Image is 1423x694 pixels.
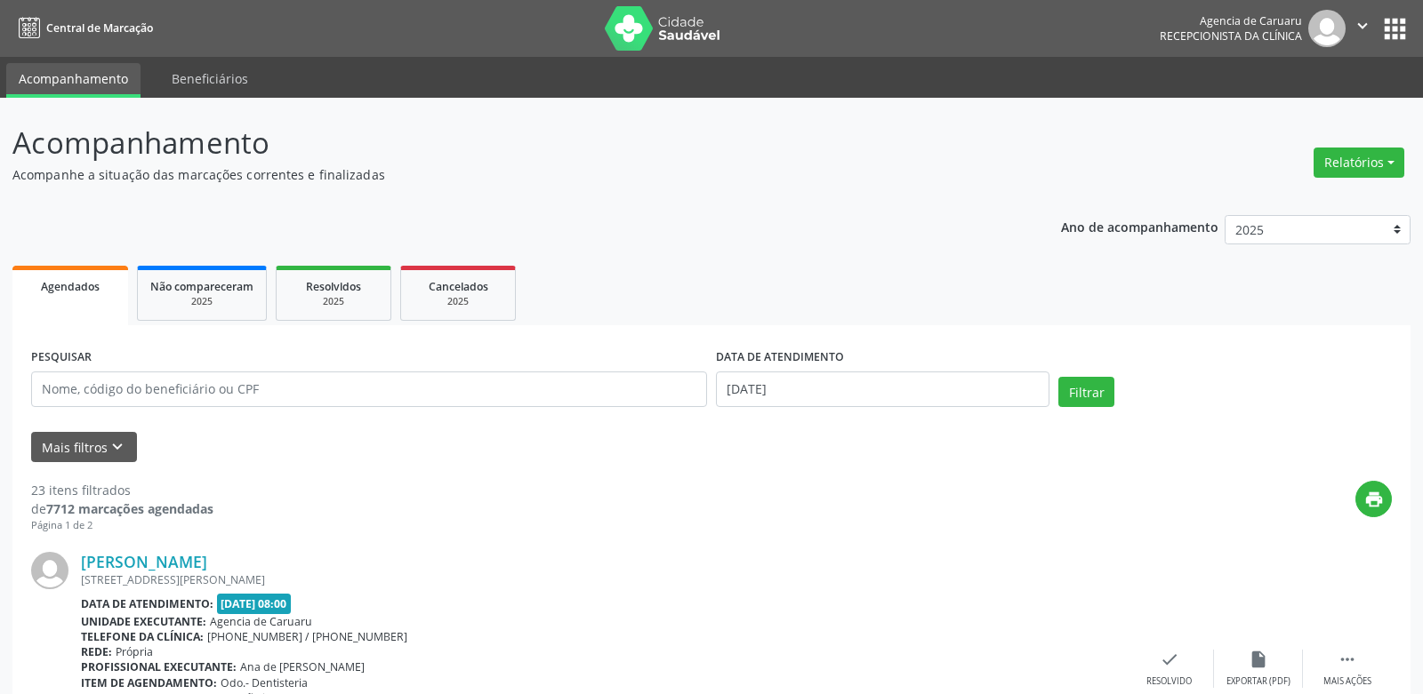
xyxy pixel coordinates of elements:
[1160,650,1179,669] i: check
[1226,675,1290,688] div: Exportar (PDF)
[1146,675,1192,688] div: Resolvido
[1338,650,1357,669] i: 
[31,552,68,589] img: img
[31,344,92,371] label: PESQUISAR
[217,594,292,614] span: [DATE] 08:00
[1160,13,1302,28] div: Agencia de Caruaru
[81,614,206,629] b: Unidade executante:
[207,629,407,644] span: [PHONE_NUMBER] / [PHONE_NUMBER]
[81,629,204,644] b: Telefone da clínica:
[1314,148,1404,178] button: Relatórios
[1355,481,1392,517] button: print
[81,659,237,674] b: Profissional executante:
[150,279,253,294] span: Não compareceram
[81,596,213,611] b: Data de atendimento:
[1061,215,1218,237] p: Ano de acompanhamento
[1379,13,1411,44] button: apps
[1058,377,1114,407] button: Filtrar
[1353,16,1372,36] i: 
[6,63,141,98] a: Acompanhamento
[210,614,312,629] span: Agencia de Caruaru
[289,295,378,308] div: 2025
[716,371,1049,407] input: Selecione um intervalo
[31,499,213,518] div: de
[12,121,991,165] p: Acompanhamento
[31,432,137,463] button: Mais filtroskeyboard_arrow_down
[414,295,502,308] div: 2025
[1346,10,1379,47] button: 
[429,279,488,294] span: Cancelados
[81,675,217,690] b: Item de agendamento:
[1364,490,1384,509] i: print
[12,165,991,184] p: Acompanhe a situação das marcações correntes e finalizadas
[116,644,153,659] span: Própria
[46,500,213,517] strong: 7712 marcações agendadas
[716,344,844,371] label: DATA DE ATENDIMENTO
[1323,675,1371,688] div: Mais ações
[46,20,153,36] span: Central de Marcação
[150,295,253,308] div: 2025
[81,552,207,571] a: [PERSON_NAME]
[1308,10,1346,47] img: img
[81,644,112,659] b: Rede:
[221,675,308,690] span: Odo.- Dentisteria
[81,572,1125,587] div: [STREET_ADDRESS][PERSON_NAME]
[31,481,213,499] div: 23 itens filtrados
[240,659,365,674] span: Ana de [PERSON_NAME]
[41,279,100,294] span: Agendados
[159,63,261,94] a: Beneficiários
[306,279,361,294] span: Resolvidos
[31,518,213,533] div: Página 1 de 2
[1249,650,1268,669] i: insert_drive_file
[12,13,153,43] a: Central de Marcação
[108,437,127,457] i: keyboard_arrow_down
[1160,28,1302,44] span: Recepcionista da clínica
[31,371,707,407] input: Nome, código do beneficiário ou CPF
